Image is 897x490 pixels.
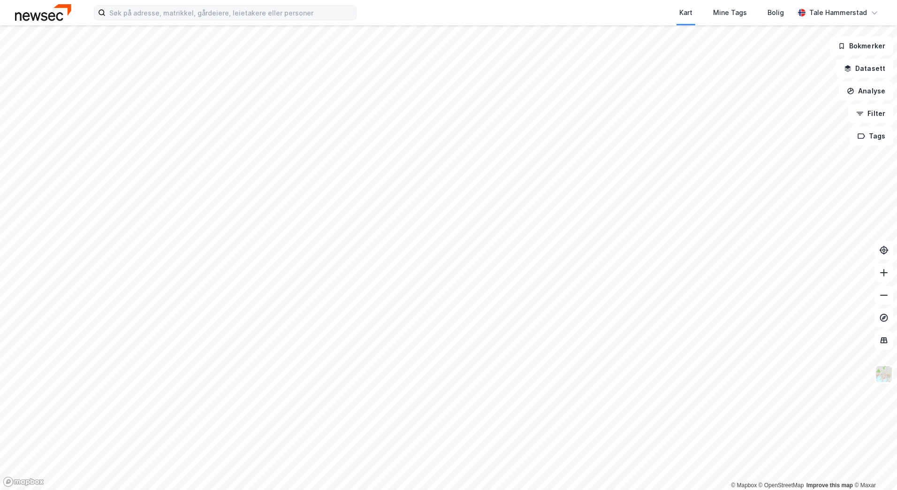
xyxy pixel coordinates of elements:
img: Z [875,365,893,383]
div: Mine Tags [713,7,747,18]
button: Analyse [839,82,893,100]
a: Improve this map [806,482,853,489]
img: newsec-logo.f6e21ccffca1b3a03d2d.png [15,4,71,21]
input: Søk på adresse, matrikkel, gårdeiere, leietakere eller personer [106,6,356,20]
div: Bolig [768,7,784,18]
button: Bokmerker [830,37,893,55]
a: OpenStreetMap [759,482,804,489]
div: Kart [679,7,692,18]
button: Datasett [836,59,893,78]
a: Mapbox [731,482,757,489]
button: Filter [848,104,893,123]
iframe: Chat Widget [850,445,897,490]
a: Mapbox homepage [3,476,44,487]
div: Tale Hammerstad [809,7,867,18]
button: Tags [850,127,893,145]
div: Kontrollprogram for chat [850,445,897,490]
